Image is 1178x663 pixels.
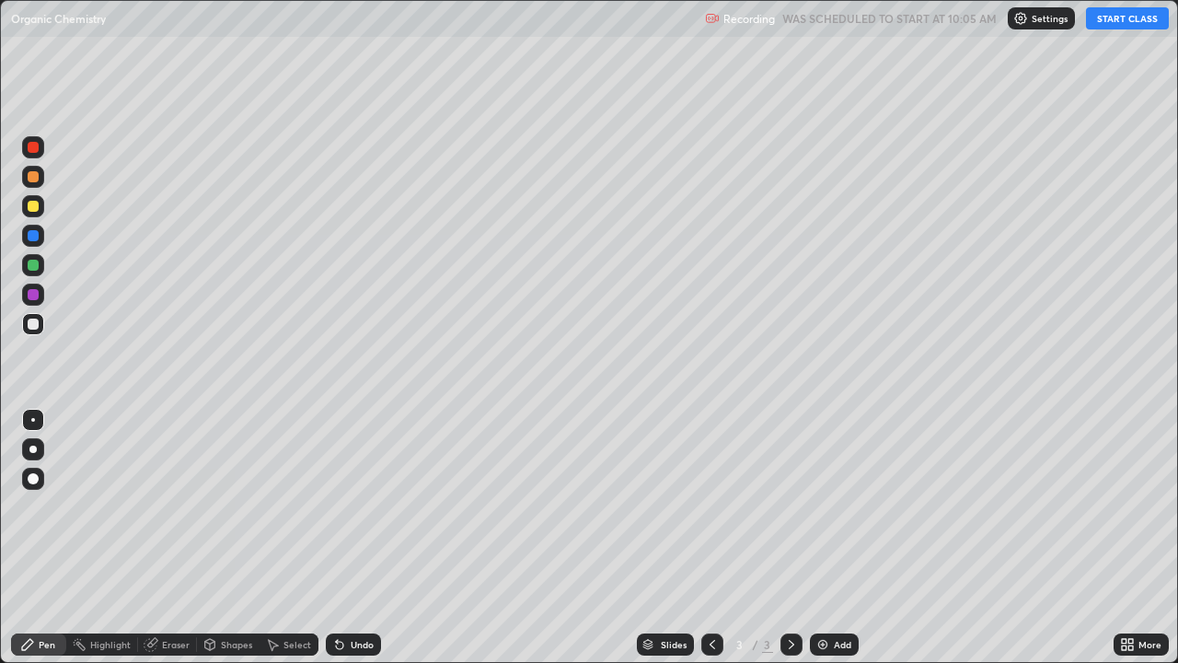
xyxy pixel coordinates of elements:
h5: WAS SCHEDULED TO START AT 10:05 AM [782,10,997,27]
div: Pen [39,640,55,649]
div: 3 [731,639,749,650]
div: Shapes [221,640,252,649]
img: add-slide-button [815,637,830,652]
img: class-settings-icons [1013,11,1028,26]
div: 3 [762,636,773,653]
img: recording.375f2c34.svg [705,11,720,26]
div: Eraser [162,640,190,649]
div: Highlight [90,640,131,649]
div: Slides [661,640,687,649]
div: / [753,639,758,650]
div: More [1138,640,1161,649]
p: Settings [1032,14,1068,23]
div: Select [283,640,311,649]
p: Recording [723,12,775,26]
div: Add [834,640,851,649]
p: Organic Chemistry [11,11,106,26]
button: START CLASS [1086,7,1169,29]
div: Undo [351,640,374,649]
